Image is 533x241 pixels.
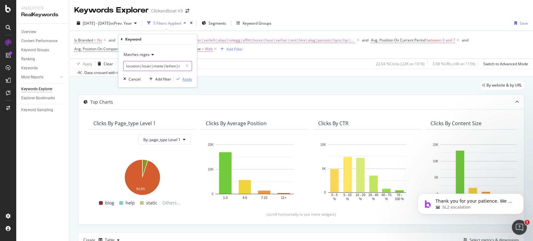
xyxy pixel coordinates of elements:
button: [DATE] - [DATE]vsPrev. Year [74,18,139,28]
div: More Reports [21,74,43,81]
text: 10K [320,143,326,146]
span: By: page_type Level 1 [143,137,180,142]
div: Add Filter [226,47,243,52]
div: Keyword Groups [243,21,271,26]
span: vs Prev. Year [110,21,132,26]
div: and [109,37,115,43]
div: Add filter [155,76,171,82]
button: Clear [95,59,113,69]
div: Cancel [129,76,141,82]
div: Analytics [21,5,64,11]
button: Apply [174,76,192,82]
div: Keywords Explorer [74,5,149,16]
span: = [202,46,204,52]
span: Avg. Position On Compared Period [74,46,134,52]
div: Switch to Advanced Mode [483,61,528,66]
iframe: Intercom notifications message [408,180,533,224]
text: 5 - 10 [343,194,352,197]
a: More Reports [21,74,58,81]
div: Top Charts [90,99,113,105]
button: Cancel [121,76,141,82]
span: = [94,37,96,43]
button: Segments [199,18,229,28]
button: Save [512,18,528,28]
text: 11+ [281,196,286,199]
svg: A chart. [206,141,303,204]
div: Keyword Sampling [21,107,53,113]
a: Keyword Sampling [21,107,65,113]
button: Switch to Advanced Mode [481,59,528,69]
span: No [97,36,102,45]
div: times [189,20,194,26]
svg: A chart. [318,141,416,201]
button: Add filter [147,76,171,82]
text: % [372,197,375,201]
span: By website & by URL [486,83,522,87]
div: RealKeywords [21,11,64,18]
div: Keyword Groups [21,47,49,53]
text: 0 [324,191,326,194]
text: 40 - 70 [382,194,392,197]
div: Clicks By page_type Level 1 [93,120,156,126]
text: 0 - 5 [331,194,338,197]
div: Keywords [21,65,38,71]
a: Content Performance [21,38,65,44]
text: 15K [433,143,438,146]
div: Clicks By Average Position [206,120,267,126]
text: % [385,197,388,201]
div: 22.04 % Clicks ( 22K on 101K ) [376,61,425,66]
span: Others... [160,199,183,207]
text: 5K [434,176,438,180]
text: 20K [208,143,214,146]
svg: A chart. [93,156,191,196]
div: Overview [21,29,36,35]
a: Keywords Explorer [21,86,65,92]
span: static [146,199,157,207]
text: 70 - [397,194,402,197]
span: 0 and 7 [442,36,455,45]
a: Ranking [21,56,65,62]
a: Keywords [21,65,65,71]
button: Keyword Groups [234,18,274,28]
iframe: Intercom live chat [512,220,527,235]
text: 20 - 40 [368,194,378,197]
div: Keywords Explorer [21,86,52,92]
div: (scroll horizontally to see more widgets) [86,212,516,217]
text: % [346,197,349,201]
div: 5 Filters Applied [153,21,181,26]
text: 10 - 20 [356,194,366,197]
div: Apply [83,61,92,66]
span: blog [105,199,114,207]
div: and [462,37,468,43]
div: legacy label [479,81,524,90]
text: 1-3 [223,196,228,199]
text: % [359,197,362,201]
div: Data crossed with the Crawl [84,70,133,76]
text: 7-10 [261,196,267,199]
text: 5K [322,167,326,170]
text: 10K [433,160,438,163]
text: 94.8% [136,188,145,191]
span: between [427,37,442,43]
span: Is Branded [74,37,93,43]
div: and [362,37,368,43]
button: Save [116,59,132,69]
text: % [333,197,336,201]
svg: A chart. [431,141,528,204]
div: Ranking [21,56,35,62]
div: Clicks By Content Size [431,120,481,126]
a: Overview [21,29,65,35]
button: 5 Filters Applied [145,18,189,28]
span: Web [205,45,213,53]
span: 1 [525,220,530,225]
text: 4-6 [243,196,247,199]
